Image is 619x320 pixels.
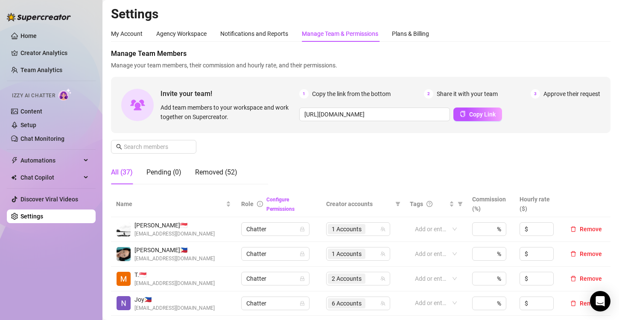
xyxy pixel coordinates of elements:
[514,191,562,217] th: Hourly rate ($)
[300,227,305,232] span: lock
[300,251,305,256] span: lock
[11,175,17,180] img: Chat Copilot
[326,199,392,209] span: Creator accounts
[146,167,181,177] div: Pending (0)
[570,226,576,232] span: delete
[437,89,498,99] span: Share it with your team
[380,301,385,306] span: team
[246,247,304,260] span: Chatter
[58,88,72,101] img: AI Chatter
[134,295,215,304] span: Joy 🇵🇭
[111,167,133,177] div: All (37)
[20,213,43,220] a: Settings
[299,89,309,99] span: 1
[20,154,81,167] span: Automations
[332,249,362,259] span: 1 Accounts
[300,276,305,281] span: lock
[134,304,215,312] span: [EMAIL_ADDRESS][DOMAIN_NAME]
[7,13,71,21] img: logo-BBDzfeDw.svg
[241,201,254,207] span: Role
[220,29,288,38] div: Notifications and Reports
[111,49,610,59] span: Manage Team Members
[456,198,464,210] span: filter
[257,201,263,207] span: info-circle
[424,89,433,99] span: 2
[458,201,463,207] span: filter
[302,29,378,38] div: Manage Team & Permissions
[394,198,402,210] span: filter
[111,61,610,70] span: Manage your team members, their commission and hourly rate, and their permissions.
[567,249,605,259] button: Remove
[410,199,423,209] span: Tags
[134,279,215,288] span: [EMAIL_ADDRESS][DOMAIN_NAME]
[380,276,385,281] span: team
[124,142,184,151] input: Search members
[543,89,600,99] span: Approve their request
[332,299,362,308] span: 6 Accounts
[580,275,602,282] span: Remove
[20,46,89,60] a: Creator Analytics
[380,227,385,232] span: team
[580,300,602,307] span: Remove
[134,230,215,238] span: [EMAIL_ADDRESS][DOMAIN_NAME]
[161,103,296,122] span: Add team members to your workspace and work together on Supercreator.
[12,92,55,100] span: Izzy AI Chatter
[567,298,605,308] button: Remove
[328,249,365,259] span: 1 Accounts
[392,29,429,38] div: Plans & Billing
[246,297,304,310] span: Chatter
[20,32,37,39] a: Home
[426,201,432,207] span: question-circle
[20,135,64,142] a: Chat Monitoring
[395,201,400,207] span: filter
[467,191,514,217] th: Commission (%)
[300,301,305,306] span: lock
[20,122,36,128] a: Setup
[134,245,215,255] span: [PERSON_NAME] 🇵🇭
[266,197,295,212] a: Configure Permissions
[469,111,496,118] span: Copy Link
[117,222,131,236] img: Wyne
[11,157,18,164] span: thunderbolt
[246,223,304,236] span: Chatter
[570,251,576,257] span: delete
[111,191,236,217] th: Name
[134,221,215,230] span: [PERSON_NAME] 🇸🇬
[134,270,215,279] span: T. 🇸🇬
[570,300,576,306] span: delete
[117,247,131,261] img: connie
[460,111,466,117] span: copy
[567,224,605,234] button: Remove
[117,296,131,310] img: Joy
[567,273,605,284] button: Remove
[312,89,391,99] span: Copy the link from the bottom
[134,255,215,263] span: [EMAIL_ADDRESS][DOMAIN_NAME]
[116,144,122,150] span: search
[380,251,385,256] span: team
[328,224,365,234] span: 1 Accounts
[117,272,131,286] img: Trixia Sy
[20,108,42,115] a: Content
[161,88,299,99] span: Invite your team!
[195,167,237,177] div: Removed (52)
[332,274,362,283] span: 2 Accounts
[570,276,576,282] span: delete
[246,272,304,285] span: Chatter
[116,199,224,209] span: Name
[580,250,602,257] span: Remove
[580,226,602,233] span: Remove
[20,196,78,203] a: Discover Viral Videos
[453,108,502,121] button: Copy Link
[20,171,81,184] span: Chat Copilot
[332,224,362,234] span: 1 Accounts
[111,6,610,22] h2: Settings
[590,291,610,311] div: Open Intercom Messenger
[111,29,143,38] div: My Account
[328,273,365,284] span: 2 Accounts
[531,89,540,99] span: 3
[156,29,207,38] div: Agency Workspace
[328,298,365,308] span: 6 Accounts
[20,67,62,73] a: Team Analytics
